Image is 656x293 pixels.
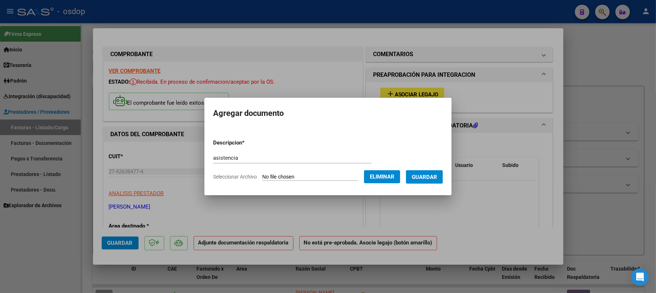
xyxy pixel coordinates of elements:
h2: Agregar documento [213,106,443,120]
button: Eliminar [364,170,400,183]
div: Open Intercom Messenger [631,268,649,286]
span: Guardar [412,174,437,180]
span: Seleccionar Archivo [213,174,257,180]
button: Guardar [406,170,443,184]
span: Eliminar [370,173,394,180]
p: Descripcion [213,139,282,147]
